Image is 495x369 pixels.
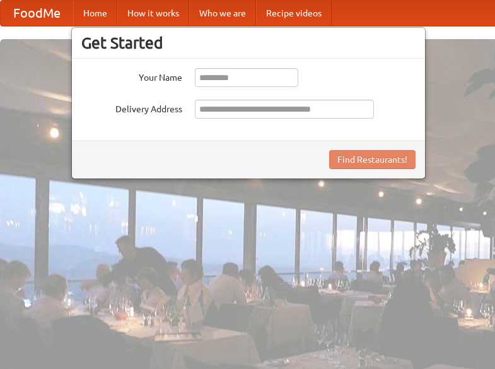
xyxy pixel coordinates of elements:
[81,33,416,52] h3: Get Started
[329,150,416,169] button: Find Restaurants!
[117,1,189,26] a: How it works
[189,1,256,26] a: Who we are
[73,1,117,26] a: Home
[81,100,182,115] label: Delivery Address
[256,1,332,26] a: Recipe videos
[1,1,73,26] a: FoodMe
[81,68,182,84] label: Your Name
